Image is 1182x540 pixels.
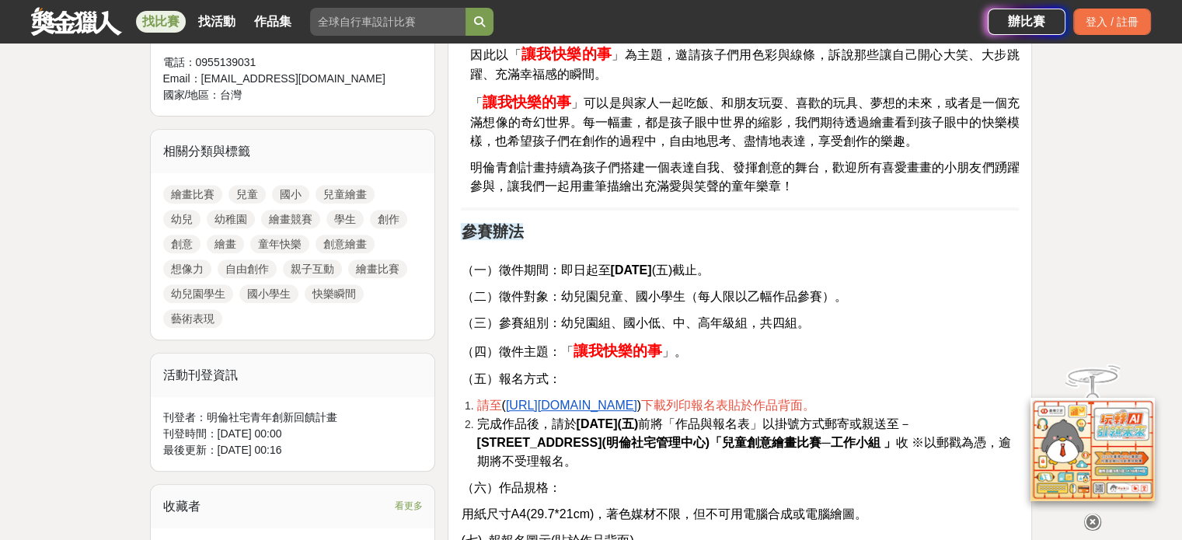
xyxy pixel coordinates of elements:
[163,426,423,442] div: 刊登時間： [DATE] 00:00
[476,399,501,412] span: 請至
[163,284,233,303] a: 幼兒園學生
[163,309,222,328] a: 藝術表現
[218,260,277,278] a: 自由創作
[521,46,612,62] strong: 讓我快樂的事
[461,372,560,385] span: （五）報名方式：
[136,11,186,33] a: 找比賽
[348,260,407,278] a: 繪畫比賽
[370,210,407,228] a: 創作
[163,260,211,278] a: 想像力
[476,417,912,449] span: 完成作品後，請於 前將「作品與報名表」以掛號方式郵寄或親送至－ 收
[163,71,392,87] div: Email： [EMAIL_ADDRESS][DOMAIN_NAME]
[163,210,200,228] a: 幼兒
[163,89,221,101] span: 國家/地區：
[310,8,465,36] input: 全球自行車設計比賽
[1073,9,1151,35] div: 登入 / 註冊
[220,89,242,101] span: 台灣
[661,345,686,358] span: 」。
[151,130,435,173] div: 相關分類與標籤
[501,399,505,412] span: (
[637,399,641,412] span: )
[207,210,255,228] a: 幼稚園
[461,316,809,329] span: （三）參賽組別：幼兒園組、國小低、中、高年級組，共四組。
[316,235,375,253] a: 創意繪畫
[988,9,1065,35] a: 辦比賽
[163,442,423,458] div: 最後更新： [DATE] 00:16
[151,354,435,397] div: 活動刊登資訊
[461,481,560,494] span: （六）作品規格：
[641,399,815,412] span: 下載列印報名表貼於作品背面。
[283,260,342,278] a: 親子互動
[610,263,651,277] strong: [DATE]
[305,284,364,303] a: 快樂瞬間
[163,500,200,513] span: 收藏者
[248,11,298,33] a: 作品集
[239,284,298,303] a: 國小學生
[476,436,1011,468] span: ※以郵戳為憑，逾期將不受理報名。
[476,436,895,449] strong: [STREET_ADDRESS](明倫社宅管理中心)「兒童創意繪畫比賽─工作小組 」
[470,48,1019,81] span: 」為主題，邀請孩子們用色彩與線條，訴說那些讓自己開心大笑、大步跳躍、充滿幸福感的瞬間。
[576,417,638,430] strong: [DATE](五)
[506,399,637,412] a: [URL][DOMAIN_NAME]
[250,235,309,253] a: 童年快樂
[573,343,661,359] strong: 讓我快樂的事
[163,409,423,426] div: 刊登者： 明倫社宅青年創新回饋計畫
[461,263,710,277] span: （一）徵件期間：即日起至 (五)截止。
[272,185,309,204] a: 國小
[470,161,1019,193] span: 明倫青創計畫持續為孩子們搭建一個表達自我、發揮創意的舞台，歡迎所有喜愛畫畫的小朋友們踴躍參與，讓我們一起用畫筆描繪出充滿愛與笑聲的童年樂章！
[228,185,266,204] a: 兒童
[207,235,244,253] a: 繪畫
[326,210,364,228] a: 學生
[163,185,222,204] a: 繪畫比賽
[316,185,375,204] a: 兒童繪畫
[461,290,846,303] span: （二）徵件對象：幼兒園兒童、國小學生（每人限以乙幅作品參賽）。
[470,96,1019,148] span: 」可以是與家人一起吃飯、和朋友玩耍、喜歡的玩具、夢想的未來，或者是一個充滿想像的奇幻世界。每一幅畫，都是孩子眼中世界的縮影，我們期待透過繪畫看到孩子眼中的快樂模樣，也希望孩子們在創作的過程中，自...
[483,94,571,110] strong: 讓我快樂的事
[470,48,521,61] span: 因此以「
[163,235,200,253] a: 創意
[461,507,867,521] span: 用紙尺寸A4(29.7*21cm)，著色媒材不限，但不可用電腦合成或電腦繪圖。
[461,345,573,358] span: （四）徵件主題：「
[1030,396,1155,500] img: d2146d9a-e6f6-4337-9592-8cefde37ba6b.png
[261,210,320,228] a: 繪畫競賽
[470,96,483,110] span: 「
[192,11,242,33] a: 找活動
[461,223,523,240] strong: 參賽辦法
[394,497,422,514] span: 看更多
[163,54,392,71] div: 電話： 0955139031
